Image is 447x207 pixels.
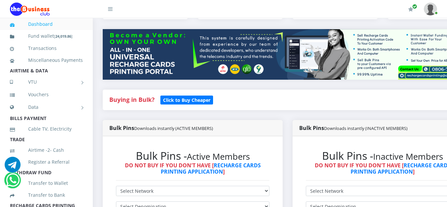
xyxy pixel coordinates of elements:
i: Renew/Upgrade Subscription [408,7,413,12]
h2: Bulk Pins - [116,149,269,162]
a: Transfer to Wallet [10,176,83,191]
small: Downloads instantly (INACTIVE MEMBERS) [324,125,408,131]
b: Click to Buy Cheaper [163,97,210,103]
a: Fund wallet[24,019.86] [10,28,83,44]
small: Inactive Members [373,151,443,162]
a: Chat for support [5,162,21,173]
small: [ ] [54,34,73,39]
a: VTU [10,74,83,90]
a: Transfer to Bank [10,187,83,203]
small: Downloads instantly (ACTIVE MEMBERS) [134,125,213,131]
small: Active Members [187,151,250,162]
strong: Bulk Pins [299,124,408,132]
a: Register a Referral [10,154,83,170]
b: 24,019.86 [55,34,71,39]
a: Airtime -2- Cash [10,143,83,158]
strong: DO NOT BUY IF YOU DON'T HAVE [ ] [125,162,261,175]
img: User [424,3,437,16]
a: Vouchers [10,87,83,102]
a: Chat for support [6,177,20,188]
img: Logo [10,3,50,16]
strong: Buying in Bulk? [109,96,154,103]
strong: Bulk Pins [109,124,213,132]
a: Data [10,99,83,115]
a: Miscellaneous Payments [10,53,83,68]
a: Click to Buy Cheaper [160,96,213,103]
a: Transactions [10,41,83,56]
span: Renew/Upgrade Subscription [412,4,417,9]
a: RECHARGE CARDS PRINTING APPLICATION [161,162,261,175]
a: Cable TV, Electricity [10,121,83,137]
a: Dashboard [10,17,83,32]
